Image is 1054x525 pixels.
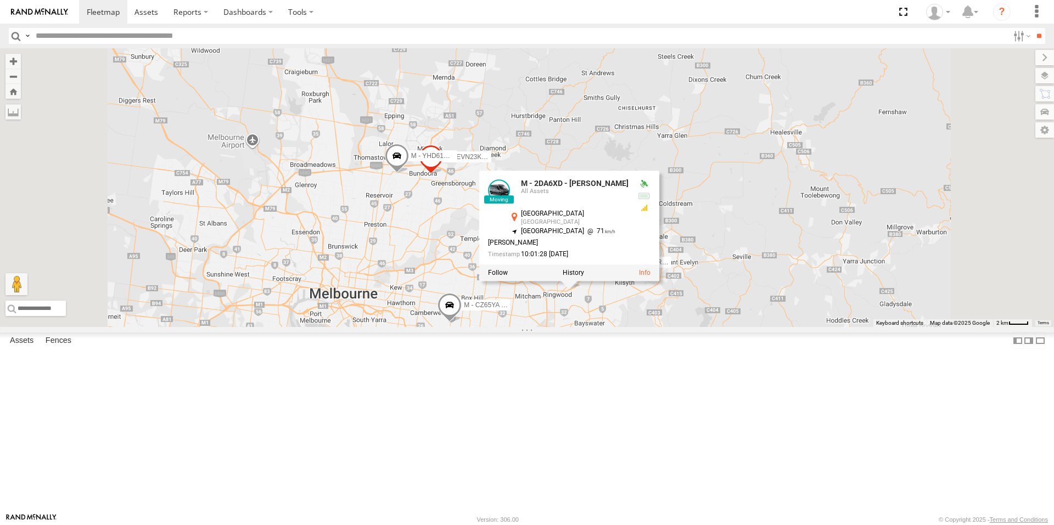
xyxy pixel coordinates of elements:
div: Tye Clark [922,4,954,20]
a: Terms and Conditions [990,516,1048,523]
div: [GEOGRAPHIC_DATA] [521,219,629,225]
a: View Asset Details [639,269,651,277]
div: Valid GPS Fix [637,180,651,189]
span: 71 [584,227,615,235]
span: 2 km [996,320,1008,326]
label: Hide Summary Table [1035,332,1046,348]
div: Date/time of location update [488,251,629,258]
button: Zoom in [5,54,21,69]
label: Map Settings [1035,122,1054,138]
span: M - CZ65YA - [PERSON_NAME] [464,301,559,309]
button: Zoom out [5,69,21,84]
label: Assets [4,333,39,348]
i: ? [993,3,1011,21]
div: [PERSON_NAME] [488,239,629,246]
label: Realtime tracking of Asset [488,269,508,277]
label: View Asset History [563,269,584,277]
a: Visit our Website [6,514,57,525]
label: Measure [5,104,21,120]
div: Version: 306.00 [477,516,519,523]
img: rand-logo.svg [11,8,68,16]
a: Terms (opens in new tab) [1038,321,1049,325]
div: GSM Signal = 3 [637,204,651,212]
div: All Assets [521,188,629,195]
label: Fences [40,333,77,348]
span: [GEOGRAPHIC_DATA] [521,227,584,235]
button: Keyboard shortcuts [876,319,923,327]
span: M - YHD61W - [PERSON_NAME] [411,152,510,160]
div: No voltage information received from this device. [637,192,651,201]
label: Dock Summary Table to the Right [1023,332,1034,348]
button: Drag Pegman onto the map to open Street View [5,273,27,295]
div: © Copyright 2025 - [939,516,1048,523]
label: Search Filter Options [1009,28,1033,44]
span: Map data ©2025 Google [930,320,990,326]
a: View Asset Details [488,180,510,202]
button: Map Scale: 2 km per 33 pixels [993,319,1032,327]
label: Dock Summary Table to the Left [1012,332,1023,348]
button: Zoom Home [5,84,21,99]
a: M - 2DA6XD - [PERSON_NAME] [521,179,629,188]
div: [GEOGRAPHIC_DATA] [521,211,629,218]
label: Search Query [23,28,32,44]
